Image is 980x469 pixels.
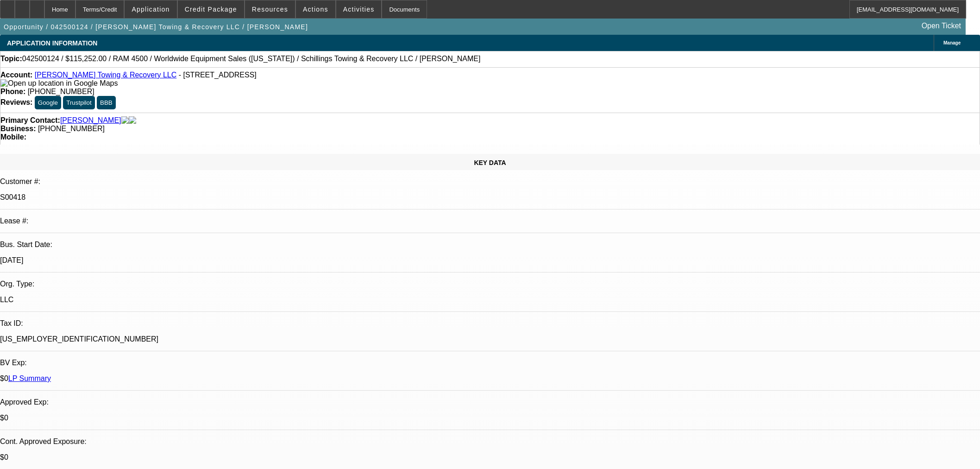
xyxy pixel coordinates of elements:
span: Resources [252,6,288,13]
span: Activities [343,6,375,13]
img: facebook-icon.png [121,116,129,125]
span: APPLICATION INFORMATION [7,39,97,47]
a: Open Ticket [918,18,965,34]
button: BBB [97,96,116,109]
button: Application [125,0,176,18]
strong: Mobile: [0,133,26,141]
button: Actions [296,0,335,18]
span: [PHONE_NUMBER] [38,125,105,133]
button: Google [35,96,61,109]
button: Resources [245,0,295,18]
span: [PHONE_NUMBER] [28,88,94,95]
button: Activities [336,0,382,18]
strong: Business: [0,125,36,133]
span: Manage [943,40,961,45]
a: [PERSON_NAME] [60,116,121,125]
strong: Topic: [0,55,22,63]
span: Application [132,6,170,13]
strong: Reviews: [0,98,32,106]
strong: Phone: [0,88,25,95]
img: linkedin-icon.png [129,116,136,125]
img: Open up location in Google Maps [0,79,118,88]
strong: Primary Contact: [0,116,60,125]
button: Trustpilot [63,96,94,109]
span: Actions [303,6,328,13]
span: Credit Package [185,6,237,13]
span: 042500124 / $115,252.00 / RAM 4500 / Worldwide Equipment Sales ([US_STATE]) / Schillings Towing &... [22,55,481,63]
button: Credit Package [178,0,244,18]
a: LP Summary [8,374,51,382]
a: [PERSON_NAME] Towing & Recovery LLC [35,71,176,79]
a: View Google Maps [0,79,118,87]
span: - [STREET_ADDRESS] [179,71,257,79]
strong: Account: [0,71,32,79]
span: KEY DATA [474,159,506,166]
span: Opportunity / 042500124 / [PERSON_NAME] Towing & Recovery LLC / [PERSON_NAME] [4,23,308,31]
